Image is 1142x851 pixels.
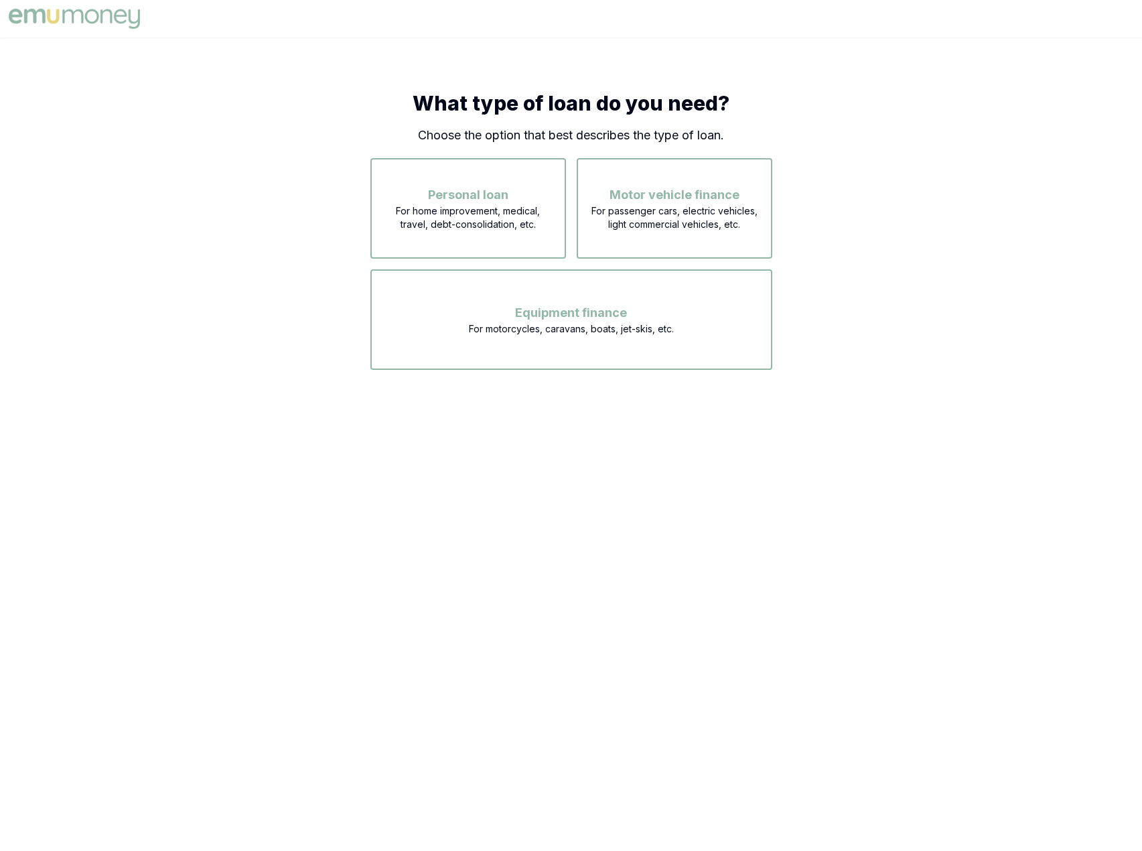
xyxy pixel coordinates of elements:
[370,126,772,145] p: Choose the option that best describes the type of loan.
[428,186,508,204] span: Personal loan
[370,269,772,370] button: Equipment financeFor motorcycles, caravans, boats, jet-skis, etc.
[577,188,772,202] a: Motor vehicle financeFor passenger cars, electric vehicles, light commercial vehicles, etc.
[370,306,772,320] a: Equipment financeFor motorcycles, caravans, boats, jet-skis, etc.
[382,204,554,231] span: For home improvement, medical, travel, debt-consolidation, etc.
[469,322,674,336] span: For motorcycles, caravans, boats, jet-skis, etc.
[577,158,772,259] button: Motor vehicle financeFor passenger cars, electric vehicles, light commercial vehicles, etc.
[370,91,772,115] h1: What type of loan do you need?
[370,188,566,202] a: Personal loanFor home improvement, medical, travel, debt-consolidation, etc.
[589,204,760,231] span: For passenger cars, electric vehicles, light commercial vehicles, etc.
[515,304,627,322] span: Equipment finance
[610,186,739,204] span: Motor vehicle finance
[370,158,566,259] button: Personal loanFor home improvement, medical, travel, debt-consolidation, etc.
[5,5,143,32] img: Emu Money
